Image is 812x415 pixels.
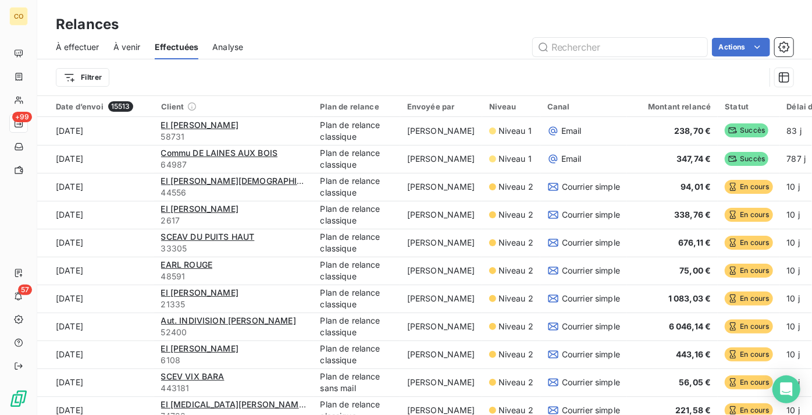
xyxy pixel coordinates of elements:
span: À effectuer [56,41,99,53]
span: Courrier simple [562,321,620,332]
td: [PERSON_NAME] [400,145,482,173]
span: Effectuées [155,41,199,53]
span: Succès [725,152,768,166]
td: Plan de relance classique [314,117,400,145]
span: En cours [725,320,772,334]
span: 221,58 € [675,405,711,415]
span: EI [PERSON_NAME] [161,288,238,297]
span: 58731 [161,131,307,143]
td: Plan de relance classique [314,340,400,368]
div: Date d’envoi [56,101,147,112]
td: [PERSON_NAME] [400,173,482,201]
span: 676,11 € [678,237,711,247]
td: [PERSON_NAME] [400,257,482,285]
td: Plan de relance classique [314,201,400,229]
td: [DATE] [37,201,154,229]
span: 94,01 € [681,182,711,191]
span: Niveau 2 [498,321,533,332]
span: SCEAV DU PUITS HAUT [161,232,255,242]
td: [DATE] [37,117,154,145]
h3: Relances [56,14,119,35]
span: 347,74 € [676,154,711,164]
span: Courrier simple [562,293,620,304]
span: En cours [725,264,772,278]
span: Email [561,153,582,165]
img: Logo LeanPay [9,389,28,408]
span: Aut. INDIVISION [PERSON_NAME] [161,315,296,325]
span: 64987 [161,159,307,171]
td: Plan de relance sans mail [314,368,400,396]
span: 6 046,14 € [669,321,711,331]
div: Plan de relance [320,102,393,111]
div: Statut [725,102,772,111]
td: [DATE] [37,257,154,285]
div: Open Intercom Messenger [772,375,800,403]
span: En cours [725,347,772,361]
span: 443,16 € [676,349,711,359]
div: CO [9,7,28,26]
span: En cours [725,180,772,194]
span: 238,70 € [674,126,711,136]
td: [PERSON_NAME] [400,313,482,340]
td: [DATE] [37,145,154,173]
span: SCEV VIX BARA [161,371,225,381]
span: Courrier simple [562,181,620,193]
span: EARL ROUGE [161,260,213,269]
span: À venir [113,41,141,53]
td: Plan de relance classique [314,229,400,257]
span: 6108 [161,354,307,366]
span: Niveau 2 [498,377,533,388]
span: Courrier simple [562,265,620,276]
span: En cours [725,236,772,250]
span: En cours [725,208,772,222]
td: [DATE] [37,173,154,201]
span: 2617 [161,215,307,226]
span: Niveau 2 [498,349,533,360]
span: En cours [725,375,772,389]
td: [DATE] [37,229,154,257]
td: [PERSON_NAME] [400,229,482,257]
td: Plan de relance classique [314,173,400,201]
span: Niveau 2 [498,181,533,193]
span: Niveau 2 [498,293,533,304]
span: 56,05 € [679,377,711,387]
td: [DATE] [37,313,154,340]
span: Commu DE LAINES AUX BOIS [161,148,278,158]
span: Client [161,102,184,111]
span: 21335 [161,299,307,310]
span: 48591 [161,271,307,282]
span: 443181 [161,382,307,394]
span: 52400 [161,327,307,338]
span: +99 [12,112,32,122]
button: Actions [712,38,770,56]
span: Niveau 2 [498,209,533,221]
span: 33305 [161,243,307,254]
td: [DATE] [37,340,154,368]
span: EI [PERSON_NAME] [161,204,238,214]
span: Niveau 1 [498,153,532,165]
td: [PERSON_NAME] [400,117,482,145]
span: Niveau 2 [498,265,533,276]
span: En cours [725,292,772,306]
td: Plan de relance classique [314,257,400,285]
span: EI [PERSON_NAME] [161,343,238,353]
span: 1 083,03 € [668,293,711,303]
td: Plan de relance classique [314,313,400,340]
td: [PERSON_NAME] [400,201,482,229]
td: [DATE] [37,285,154,313]
td: [PERSON_NAME] [400,285,482,313]
span: Courrier simple [562,349,620,360]
input: Rechercher [533,38,707,56]
span: Niveau 1 [498,125,532,137]
span: Courrier simple [562,377,620,388]
span: 44556 [161,187,307,198]
td: [DATE] [37,368,154,396]
div: Montant relancé [634,102,711,111]
div: Niveau [489,102,533,111]
span: 57 [18,285,32,295]
span: Analyse [212,41,243,53]
td: [PERSON_NAME] [400,340,482,368]
span: Courrier simple [562,237,620,249]
td: Plan de relance classique [314,145,400,173]
span: Niveau 2 [498,237,533,249]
